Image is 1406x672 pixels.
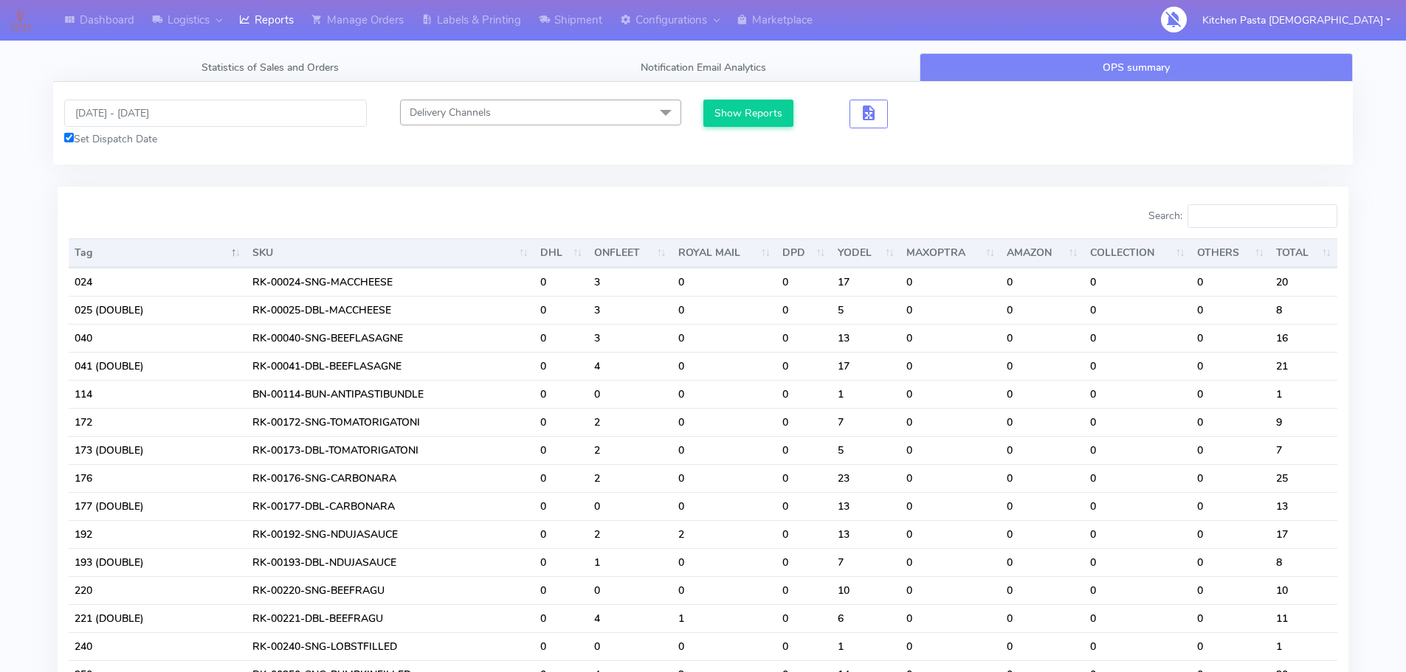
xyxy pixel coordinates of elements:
td: 7 [1270,436,1337,464]
td: 0 [900,352,1001,380]
td: 0 [776,576,831,604]
td: 0 [1001,436,1083,464]
td: 173 (DOUBLE) [69,436,247,464]
td: 172 [69,408,247,436]
td: BN-00114-BUN-ANTIPASTIBUNDLE [247,380,534,408]
td: 0 [776,408,831,436]
td: 0 [672,268,776,296]
td: 0 [672,296,776,324]
td: 13 [832,520,900,548]
td: RK-00176-SNG-CARBONARA [247,464,534,492]
td: 0 [1084,492,1191,520]
td: 0 [1191,408,1270,436]
td: 0 [1001,464,1083,492]
td: 025 (DOUBLE) [69,296,247,324]
td: 7 [832,548,900,576]
td: 0 [534,268,588,296]
td: 0 [588,492,672,520]
td: 0 [672,576,776,604]
td: 6 [832,604,900,632]
td: 0 [1191,380,1270,408]
td: 2 [588,464,672,492]
th: TOTAL : activate to sort column ascending [1270,238,1337,268]
td: 21 [1270,352,1337,380]
td: RK-00220-SNG-BEEFRAGU [247,576,534,604]
td: RK-00024-SNG-MACCHEESE [247,268,534,296]
td: 0 [1084,548,1191,576]
td: 0 [672,436,776,464]
td: 0 [776,604,831,632]
td: 11 [1270,604,1337,632]
td: 0 [1191,632,1270,660]
td: 0 [776,548,831,576]
td: 0 [1001,492,1083,520]
td: 0 [1084,268,1191,296]
td: 0 [1084,520,1191,548]
td: 0 [672,632,776,660]
td: 0 [776,464,831,492]
td: 0 [900,464,1001,492]
th: MAXOPTRA : activate to sort column ascending [900,238,1001,268]
td: 5 [832,436,900,464]
td: 0 [1001,632,1083,660]
span: Delivery Channels [410,105,491,119]
input: Pick the Daterange [64,100,367,127]
td: 8 [1270,548,1337,576]
td: 0 [672,408,776,436]
ul: Tabs [53,53,1353,82]
button: Kitchen Pasta [DEMOGRAPHIC_DATA] [1191,5,1402,35]
td: 0 [672,380,776,408]
td: 0 [534,632,588,660]
td: 1 [1270,380,1337,408]
td: 0 [588,380,672,408]
td: 7 [832,408,900,436]
td: 5 [832,296,900,324]
td: 0 [776,492,831,520]
td: 1 [832,632,900,660]
td: 0 [900,380,1001,408]
td: 0 [1191,464,1270,492]
td: 9 [1270,408,1337,436]
td: 16 [1270,324,1337,352]
td: 0 [672,352,776,380]
td: 0 [588,632,672,660]
td: RK-00193-DBL-NDUJASAUCE [247,548,534,576]
td: 2 [588,408,672,436]
td: 0 [1001,296,1083,324]
td: 1 [588,548,672,576]
td: RK-00173-DBL-TOMATORIGATONI [247,436,534,464]
th: SKU: activate to sort column ascending [247,238,534,268]
td: 17 [1270,520,1337,548]
td: 10 [1270,576,1337,604]
span: Statistics of Sales and Orders [201,60,339,75]
td: 0 [1001,324,1083,352]
td: 0 [900,296,1001,324]
td: 0 [900,520,1001,548]
td: 0 [534,352,588,380]
td: 0 [776,520,831,548]
td: 10 [832,576,900,604]
td: 0 [1084,408,1191,436]
td: 0 [776,268,831,296]
td: 0 [1001,352,1083,380]
td: 0 [900,324,1001,352]
td: RK-00041-DBL-BEEFLASAGNE [247,352,534,380]
div: Set Dispatch Date [64,131,367,147]
td: 0 [1001,268,1083,296]
td: 177 (DOUBLE) [69,492,247,520]
td: 0 [534,408,588,436]
td: 0 [1191,324,1270,352]
span: OPS summary [1103,60,1170,75]
td: 0 [672,464,776,492]
td: 3 [588,296,672,324]
td: 13 [832,324,900,352]
td: 0 [900,632,1001,660]
button: Show Reports [703,100,794,127]
td: 0 [776,436,831,464]
td: 0 [1191,268,1270,296]
td: 0 [1191,436,1270,464]
td: 0 [776,296,831,324]
td: 176 [69,464,247,492]
td: 0 [1191,548,1270,576]
td: 0 [900,604,1001,632]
